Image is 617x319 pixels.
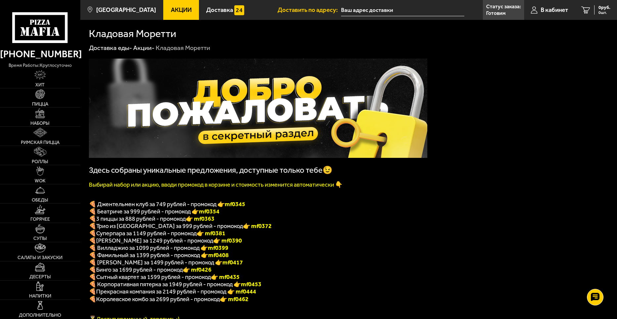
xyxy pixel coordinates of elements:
div: Кладовая Моретти [156,44,210,52]
span: 🍕 Беатриче за 999 рублей - промокод 👉 [89,208,219,215]
span: 🍕 [PERSON_NAME] за 1499 рублей - промокод 👉 [89,259,243,266]
font: 👉 mf0444 [227,288,256,295]
font: 🍕 [89,215,96,222]
font: 👉 mf0462 [220,296,249,303]
span: Королевское комбо за 2699 рублей - промокод [96,296,220,303]
b: mf0345 [225,201,245,208]
b: 👉 mf0426 [183,266,212,273]
span: Акции [171,7,192,13]
span: бульвар Новаторов, 86, подъезд 7 [341,4,464,16]
span: [GEOGRAPHIC_DATA] [96,7,156,13]
b: 🍕 [89,237,96,244]
span: Десерты [29,274,51,279]
font: 🍕 [89,230,96,237]
span: 0 руб. [598,5,610,10]
b: 👉 mf0435 [211,273,240,281]
img: 1024x1024 [89,59,427,158]
font: 🍕 [89,222,96,230]
span: Бинго за 1699 рублей - промокод [96,266,183,273]
span: Салаты и закуски [18,255,62,260]
span: Прекрасная компания за 2149 рублей - промокод [96,288,227,295]
span: Здесь собраны уникальные предложения, доступные только тебе😉 [89,165,332,175]
span: Римская пицца [21,140,59,145]
b: mf0417 [222,259,243,266]
span: Пицца [32,102,48,106]
span: [PERSON_NAME] за 1249 рублей - промокод [96,237,213,244]
b: mf0354 [199,208,219,215]
span: 3 пиццы за 888 рублей - промокод [96,215,186,222]
img: 15daf4d41897b9f0e9f617042186c801.svg [234,5,244,15]
span: Сытный квартет за 1599 рублей - промокод [96,273,211,281]
p: Готовим [486,11,506,16]
span: Доставить по адресу: [278,7,341,13]
span: Хит [35,82,45,87]
span: 0 шт. [598,11,610,15]
span: Трио из [GEOGRAPHIC_DATA] за 999 рублей - промокод [96,222,243,230]
b: mf0399 [208,244,228,251]
b: 🍕 [89,273,96,281]
span: Доставка [206,7,233,13]
span: В кабинет [541,7,568,13]
input: Ваш адрес доставки [341,4,464,16]
b: mf0453 [241,281,261,288]
b: 👉 mf0390 [213,237,242,244]
span: 🍕 Вилладжио за 1099 рублей - промокод 👉 [89,244,228,251]
span: WOK [35,178,46,183]
h1: Кладовая Моретти [89,28,176,39]
font: 🍕 [89,296,96,303]
span: Горячее [30,217,50,221]
font: 👉 mf0381 [197,230,225,237]
b: 🍕 [89,266,96,273]
a: Акции- [133,44,155,52]
span: Суперпара за 1149 рублей - промокод [96,230,197,237]
span: Дополнительно [19,313,61,317]
a: Доставка еды- [89,44,132,52]
span: Роллы [32,159,48,164]
p: Статус заказа: [486,4,521,9]
span: 🍕 Джентельмен клуб за 749 рублей - промокод 👉 [89,201,245,208]
span: Напитки [29,294,51,298]
span: 🍕 Корпоративная пятерка за 1949 рублей - промокод 👉 [89,281,261,288]
span: Наборы [30,121,50,125]
font: 🍕 [89,288,96,295]
span: 🍕 Фамильный за 1399 рублей - промокод 👉 [89,251,229,259]
font: 👉 mf0363 [186,215,214,222]
font: 👉 mf0372 [243,222,272,230]
b: mf0408 [208,251,229,259]
span: Супы [33,236,47,241]
font: Выбирай набор или акцию, вводи промокод в корзине и стоимость изменится автоматически 👇 [89,181,342,188]
span: Обеды [32,198,48,202]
